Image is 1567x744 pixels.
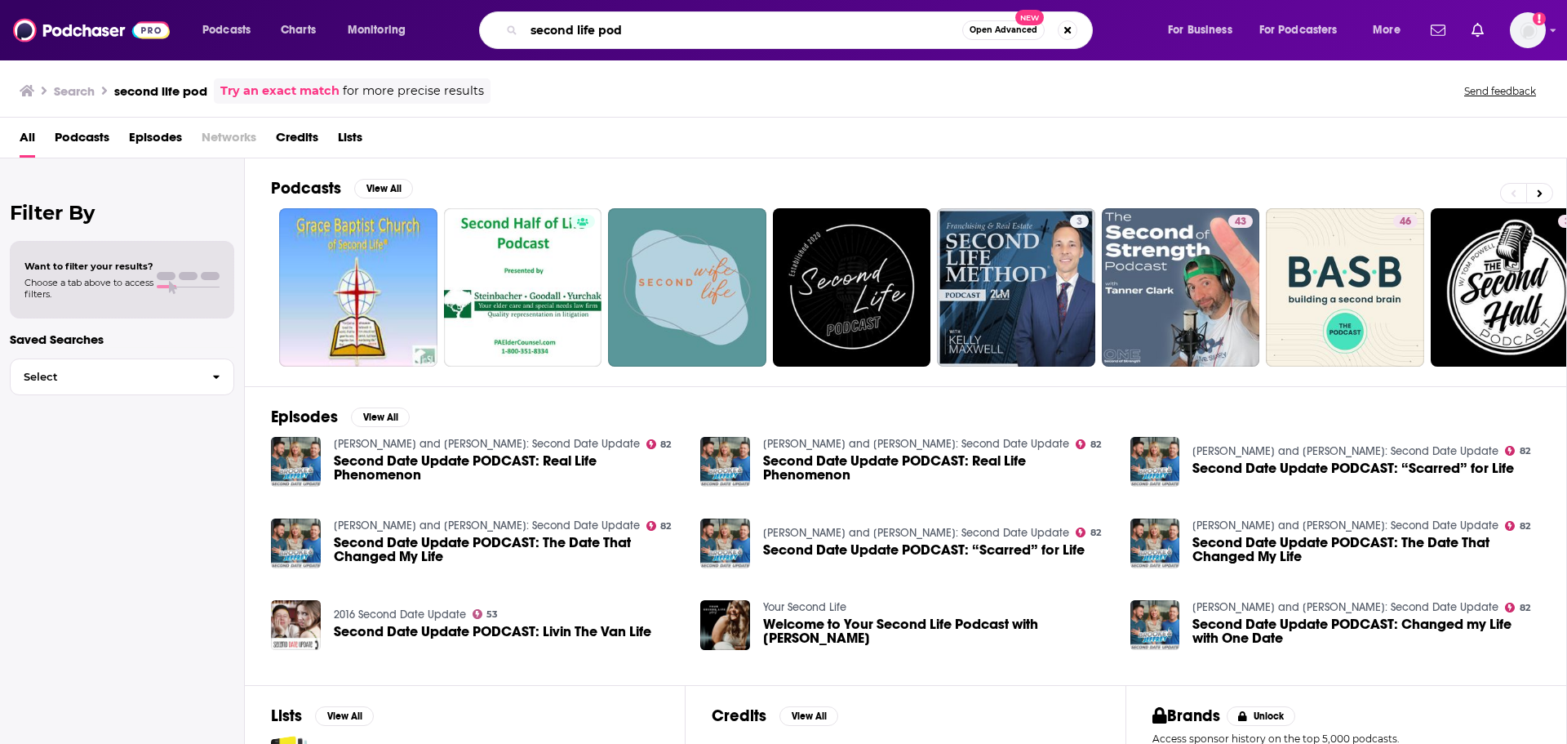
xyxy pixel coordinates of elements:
span: Networks [202,124,256,158]
a: Second Date Update PODCAST: The Date That Changed My Life [1192,536,1540,564]
a: Brooke and Jeffrey: Second Date Update [763,526,1069,540]
span: For Podcasters [1259,19,1338,42]
span: Podcasts [202,19,251,42]
button: Show profile menu [1510,12,1546,48]
a: 82 [646,439,672,449]
span: For Business [1168,19,1232,42]
img: Second Date Update PODCAST: Changed my Life with One Date [1130,600,1180,650]
a: All [20,124,35,158]
h2: Episodes [271,407,338,427]
button: open menu [1249,17,1361,43]
span: 82 [1520,448,1530,455]
a: 43 [1102,208,1260,367]
a: Brooke and Jeffrey: Second Date Update [1192,444,1498,458]
a: Brooke and Jeffrey: Second Date Update [334,519,640,532]
a: Second Date Update PODCAST: The Date That Changed My Life [334,536,681,564]
button: View All [351,408,410,427]
a: Second Date Update PODCAST: The Date That Changed My Life [1130,519,1180,568]
button: View All [779,706,838,726]
div: Search podcasts, credits, & more... [495,11,1108,49]
span: Lists [338,124,362,158]
button: open menu [336,17,427,43]
a: 82 [1076,528,1101,537]
img: Podchaser - Follow, Share and Rate Podcasts [13,15,170,46]
a: Second Date Update PODCAST: Real Life Phenomenon [763,454,1111,482]
button: Select [10,359,234,395]
span: Choose a tab above to access filters. [24,277,153,300]
a: 53 [473,609,499,619]
button: open menu [1156,17,1253,43]
a: PodcastsView All [271,178,413,198]
img: Second Date Update PODCAST: “Scarred” for Life [700,519,750,568]
a: Welcome to Your Second Life Podcast with Colleen Kelly [763,617,1111,645]
a: Credits [276,124,318,158]
a: Second Date Update PODCAST: Changed my Life with One Date [1192,617,1540,645]
img: Second Date Update PODCAST: The Date That Changed My Life [271,519,321,568]
h2: Brands [1152,706,1220,726]
a: 82 [1505,521,1530,531]
a: ListsView All [271,706,374,726]
span: Open Advanced [970,26,1037,34]
span: Welcome to Your Second Life Podcast with [PERSON_NAME] [763,617,1111,645]
a: 82 [1505,603,1530,613]
h2: Podcasts [271,178,341,198]
p: Saved Searches [10,332,234,347]
span: 82 [1520,604,1530,612]
input: Search podcasts, credits, & more... [524,17,962,43]
span: 82 [1090,529,1101,537]
h2: Filter By [10,201,234,225]
a: 3 [1070,215,1089,228]
img: Second Date Update PODCAST: Livin The Van Life [271,600,321,650]
a: Brooke and Jeffrey: Second Date Update [763,437,1069,451]
span: 82 [660,523,671,530]
span: Monitoring [348,19,406,42]
a: Podcasts [55,124,109,158]
a: Episodes [129,124,182,158]
span: 43 [1235,214,1246,230]
button: Send feedback [1459,84,1541,98]
a: Second Date Update PODCAST: “Scarred” for Life [763,543,1085,557]
h3: Search [54,83,95,99]
a: 2016 Second Date Update [334,608,466,621]
a: Show notifications dropdown [1465,16,1490,44]
a: Second Date Update PODCAST: Livin The Van Life [334,625,651,639]
span: Select [11,372,199,382]
a: Show notifications dropdown [1424,16,1452,44]
span: 46 [1400,214,1411,230]
a: Charts [270,17,326,43]
a: Try an exact match [220,82,340,100]
button: open menu [191,17,272,43]
h2: Credits [712,706,766,726]
a: Second Date Update PODCAST: “Scarred” for Life [1192,461,1514,475]
img: User Profile [1510,12,1546,48]
button: Open AdvancedNew [962,20,1045,40]
a: 3 [937,208,1095,367]
span: 82 [1090,441,1101,448]
button: View All [354,179,413,198]
img: Second Date Update PODCAST: “Scarred” for Life [1130,437,1180,487]
span: for more precise results [343,82,484,100]
a: Second Date Update PODCAST: Real Life Phenomenon [334,454,681,482]
img: Second Date Update PODCAST: Real Life Phenomenon [271,437,321,487]
img: Second Date Update PODCAST: Real Life Phenomenon [700,437,750,487]
a: EpisodesView All [271,407,410,427]
a: Brooke and Jeffrey: Second Date Update [1192,600,1498,614]
h2: Lists [271,706,302,726]
span: 53 [486,611,498,618]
